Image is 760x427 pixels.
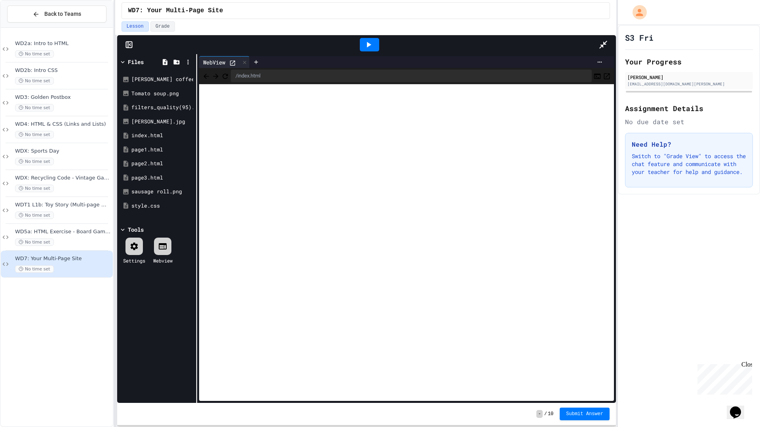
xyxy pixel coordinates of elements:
iframe: chat widget [694,361,752,395]
div: Chat with us now!Close [3,3,55,50]
p: Switch to "Grade View" to access the chat feature and communicate with your teacher for help and ... [632,152,746,176]
div: [PERSON_NAME] coffee.png [131,76,193,83]
span: WDX: Sports Day [15,148,111,155]
span: / [544,411,547,417]
div: Files [128,58,144,66]
span: No time set [15,158,54,165]
span: - [536,410,542,418]
div: page3.html [131,174,193,182]
div: No due date set [625,117,753,127]
span: No time set [15,77,54,85]
div: [PERSON_NAME].jpg [131,118,193,126]
span: WD7: Your Multi-Page Site [128,6,223,15]
span: No time set [15,212,54,219]
div: Webview [153,257,173,264]
span: No time set [15,131,54,138]
span: No time set [15,104,54,111]
button: Back to Teams [7,6,106,23]
span: Back to Teams [44,10,81,18]
div: Tools [128,225,144,234]
div: sausage roll.png [131,188,193,196]
div: [PERSON_NAME] [627,74,750,81]
button: Submit Answer [560,408,610,420]
span: No time set [15,265,54,273]
span: No time set [15,238,54,246]
span: WD4: HTML & CSS (Links and Lists) [15,121,111,128]
div: My Account [624,3,649,21]
span: WDT1 L1b: Toy Story (Multi-page Website) [15,202,111,208]
span: WD2a: Intro to HTML [15,40,111,47]
span: 10 [548,411,553,417]
div: Settings [123,257,145,264]
span: WDX: Recycling Code - Vintage Games [15,175,111,181]
span: WD5a: HTML Exercise - Board Games [15,229,111,235]
span: No time set [15,185,54,192]
iframe: chat widget [727,395,752,419]
h3: Need Help? [632,140,746,149]
div: style.css [131,202,193,210]
span: WD3: Golden Postbox [15,94,111,101]
h2: Your Progress [625,56,753,67]
div: [EMAIL_ADDRESS][DOMAIN_NAME][PERSON_NAME] [627,81,750,87]
div: page1.html [131,146,193,154]
span: WD2b: Intro CSS [15,67,111,74]
span: WD7: Your Multi-Page Site [15,255,111,262]
div: filters_quality(95).webp [131,104,193,111]
button: Lesson [122,21,149,32]
div: page2.html [131,160,193,168]
span: Submit Answer [566,411,603,417]
h2: Assignment Details [625,103,753,114]
div: Tomato soup.png [131,90,193,98]
button: Grade [150,21,175,32]
span: No time set [15,50,54,58]
div: index.html [131,132,193,140]
h1: S3 Fri [625,32,654,43]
